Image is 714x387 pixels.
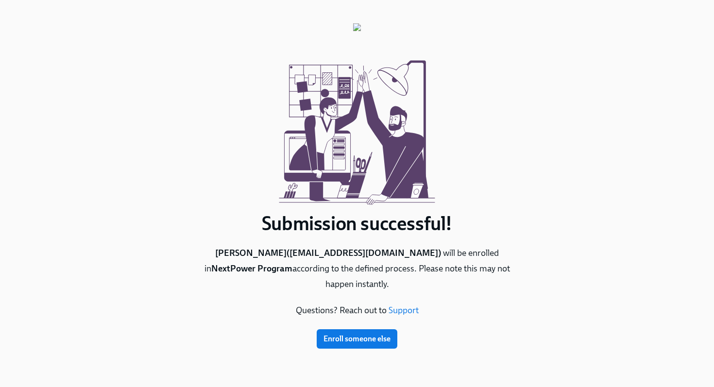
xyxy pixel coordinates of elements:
[389,305,419,316] a: Support
[323,334,391,344] span: Enroll someone else
[353,23,361,47] img: org-logos%2FgoTW1j4Um.png
[192,303,522,319] p: Questions? Reach out to
[215,248,443,258] b: [PERSON_NAME] ( [EMAIL_ADDRESS][DOMAIN_NAME] )
[192,212,522,235] h1: Submission successful!
[317,329,397,349] button: Enroll someone else
[211,263,292,274] b: NextPower Program
[192,246,522,292] p: will be enrolled in according to the defined process. Please note this may not happen instantly.
[274,47,440,212] img: submission-successful.svg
